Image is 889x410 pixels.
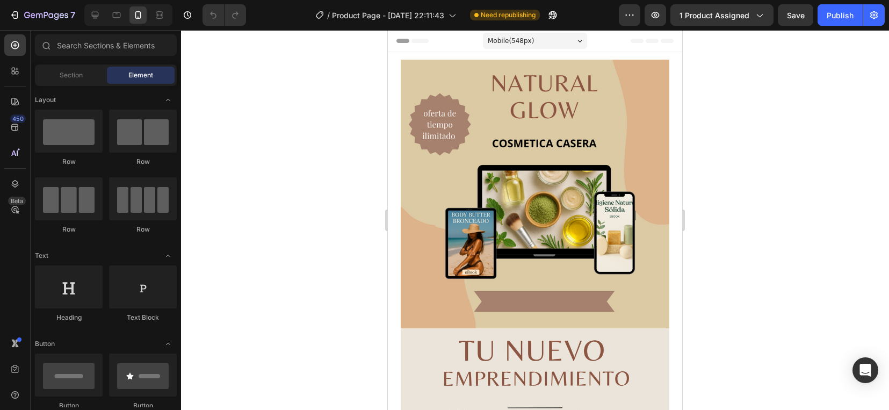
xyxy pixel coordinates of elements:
[60,70,83,80] span: Section
[109,313,177,322] div: Text Block
[327,10,330,21] span: /
[10,114,26,123] div: 450
[109,157,177,167] div: Row
[109,225,177,234] div: Row
[35,339,55,349] span: Button
[35,34,177,56] input: Search Sections & Elements
[787,11,805,20] span: Save
[481,10,536,20] span: Need republishing
[160,247,177,264] span: Toggle open
[8,197,26,205] div: Beta
[35,157,103,167] div: Row
[70,9,75,21] p: 7
[35,225,103,234] div: Row
[332,10,444,21] span: Product Page - [DATE] 22:11:43
[160,335,177,353] span: Toggle open
[388,30,682,410] iframe: Design area
[827,10,854,21] div: Publish
[203,4,246,26] div: Undo/Redo
[670,4,774,26] button: 1 product assigned
[778,4,813,26] button: Save
[160,91,177,109] span: Toggle open
[35,95,56,105] span: Layout
[852,357,878,383] div: Open Intercom Messenger
[35,313,103,322] div: Heading
[35,251,48,261] span: Text
[4,4,80,26] button: 7
[680,10,749,21] span: 1 product assigned
[818,4,863,26] button: Publish
[128,70,153,80] span: Element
